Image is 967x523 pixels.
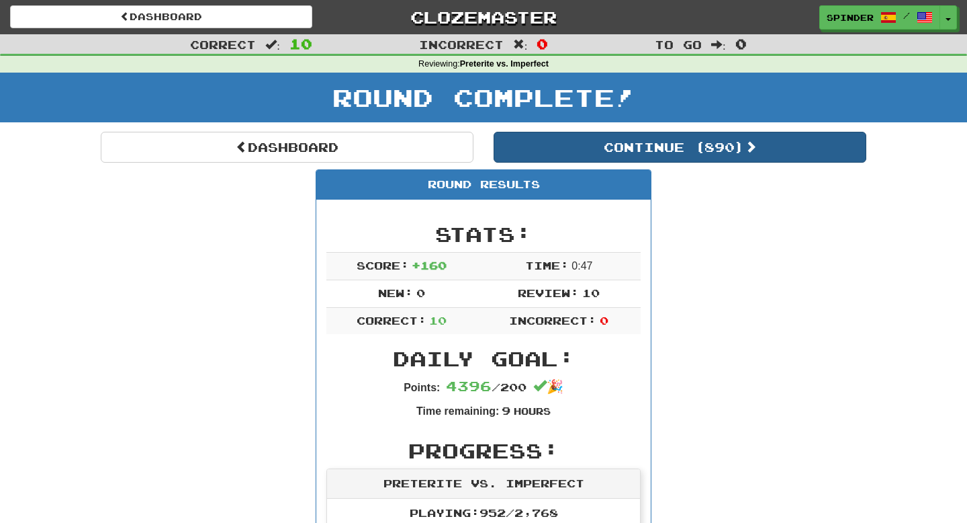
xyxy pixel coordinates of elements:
span: 4396 [446,378,492,394]
span: + 160 [412,259,447,272]
span: 9 [502,404,510,417]
span: : [513,39,528,50]
strong: Points: [404,382,440,393]
span: 10 [289,36,312,52]
a: Dashboard [10,5,312,28]
span: : [711,39,726,50]
span: 0 [735,36,747,52]
h2: Progress: [326,440,641,462]
span: Incorrect: [509,314,596,327]
span: Score: [357,259,409,272]
h2: Stats: [326,223,641,245]
div: Round Results [316,170,651,200]
span: Correct [190,38,256,51]
span: : [265,39,280,50]
span: To go [655,38,702,51]
span: 0 : 47 [571,260,592,272]
span: 🎉 [533,379,563,394]
span: 0 [537,36,548,52]
small: Hours [514,405,551,417]
span: Spinder [827,11,874,24]
span: 10 [582,286,600,299]
span: Playing: 952 / 2,768 [410,506,558,519]
a: Spinder / [819,5,940,30]
strong: Time remaining: [416,405,499,417]
span: Incorrect [419,38,504,51]
h1: Round Complete! [5,84,962,111]
h2: Daily Goal: [326,348,641,370]
a: Dashboard [101,132,473,163]
span: / [903,11,910,20]
span: 0 [600,314,608,327]
span: Time: [525,259,569,272]
span: 0 [416,286,425,299]
span: 10 [429,314,447,327]
strong: Preterite vs. Imperfect [460,59,549,69]
span: Review: [518,286,579,299]
div: Preterite vs. Imperfect [327,469,640,499]
button: Continue (890) [494,132,866,163]
span: Correct: [357,314,426,327]
a: Clozemaster [332,5,635,29]
span: New: [378,286,413,299]
span: / 200 [446,380,526,393]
